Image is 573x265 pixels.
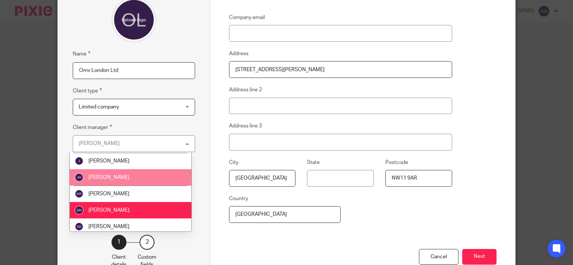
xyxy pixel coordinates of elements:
[79,104,119,110] span: Limited company
[73,50,90,58] label: Name
[229,14,265,21] label: Company email
[229,122,262,130] label: Address line 3
[75,222,84,231] img: svg%3E
[229,50,248,57] label: Address
[75,157,84,165] img: svg%3E
[88,175,129,180] span: [PERSON_NAME]
[73,123,112,132] label: Client manager
[229,86,262,94] label: Address line 2
[462,249,497,265] button: Next
[88,224,129,229] span: [PERSON_NAME]
[75,206,84,215] img: svg%3E
[88,158,129,164] span: [PERSON_NAME]
[88,208,129,213] span: [PERSON_NAME]
[229,195,248,202] label: Country
[419,249,458,265] div: Cancel
[229,159,238,166] label: City
[79,141,120,146] div: [PERSON_NAME]
[75,189,84,198] img: svg%3E
[307,159,320,166] label: State
[73,86,102,95] label: Client type
[140,235,154,250] div: 2
[385,159,408,166] label: Postcode
[112,235,126,250] div: 1
[88,191,129,196] span: [PERSON_NAME]
[75,173,84,182] img: svg%3E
